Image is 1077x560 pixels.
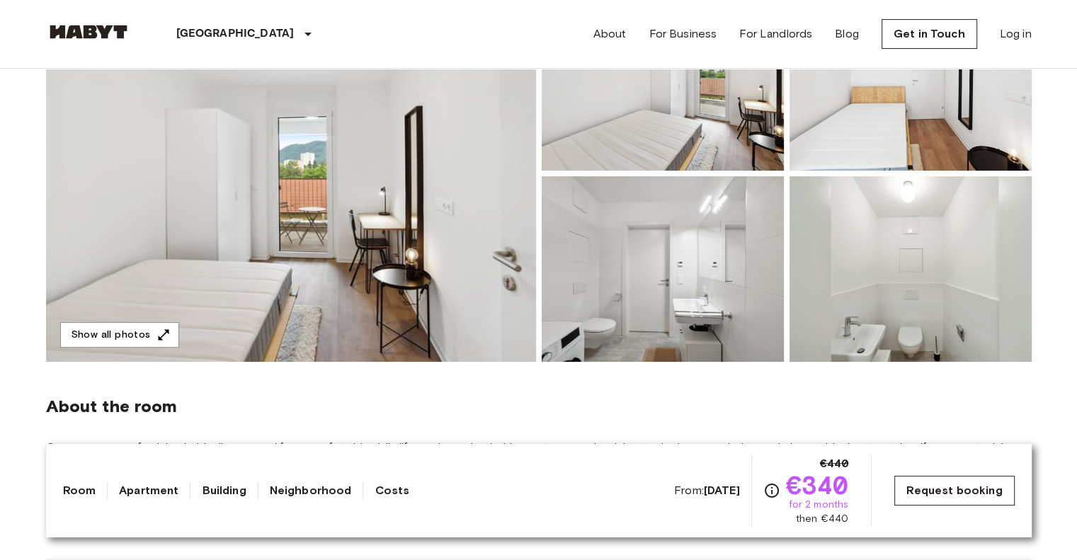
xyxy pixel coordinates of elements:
[739,25,812,42] a: For Landlords
[796,512,848,526] span: then €440
[820,455,849,472] span: €440
[674,483,740,498] span: From:
[270,482,352,499] a: Neighborhood
[119,482,178,499] a: Apartment
[1000,25,1032,42] a: Log in
[46,440,1032,471] span: Our rooms come furnished with all you need for a comfortable daily life, such as a bed with a mat...
[202,482,246,499] a: Building
[593,25,627,42] a: About
[894,476,1014,505] a: Request booking
[542,176,784,362] img: Picture of unit AT-21-001-097-01
[649,25,717,42] a: For Business
[788,498,848,512] span: for 2 months
[176,25,295,42] p: [GEOGRAPHIC_DATA]
[882,19,977,49] a: Get in Touch
[763,482,780,499] svg: Check cost overview for full price breakdown. Please note that discounts apply to new joiners onl...
[63,482,96,499] a: Room
[790,176,1032,362] img: Picture of unit AT-21-001-097-01
[786,472,849,498] span: €340
[46,396,1032,417] span: About the room
[835,25,859,42] a: Blog
[46,25,131,39] img: Habyt
[704,484,740,497] b: [DATE]
[60,322,179,348] button: Show all photos
[375,482,409,499] a: Costs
